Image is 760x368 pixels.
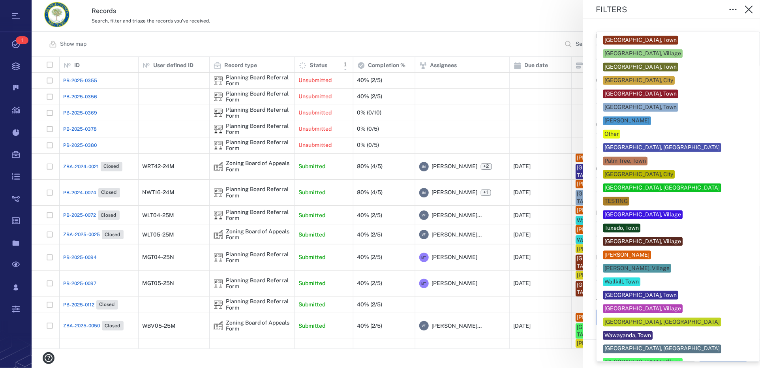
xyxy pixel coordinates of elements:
div: [GEOGRAPHIC_DATA], Town [604,291,677,299]
div: [GEOGRAPHIC_DATA], Town [604,103,677,111]
div: Wawayanda, Town [604,332,651,340]
div: Tuxedo, Town [604,224,639,232]
div: [PERSON_NAME] [604,251,649,259]
div: [GEOGRAPHIC_DATA], Village [604,359,681,366]
div: [PERSON_NAME] [604,117,649,125]
div: [GEOGRAPHIC_DATA], Village [604,211,681,219]
div: [GEOGRAPHIC_DATA], [GEOGRAPHIC_DATA] [604,345,720,353]
div: [GEOGRAPHIC_DATA], City [604,77,673,84]
div: [GEOGRAPHIC_DATA], [GEOGRAPHIC_DATA] [604,184,720,192]
div: TESTING [604,197,628,205]
div: [GEOGRAPHIC_DATA], Town [604,90,677,98]
span: Help [18,6,34,13]
div: [GEOGRAPHIC_DATA], Village [604,238,681,246]
div: [GEOGRAPHIC_DATA], Town [604,63,677,71]
div: [GEOGRAPHIC_DATA], Village [604,305,681,313]
div: Other [604,130,619,138]
div: [GEOGRAPHIC_DATA], City [604,171,673,178]
div: [GEOGRAPHIC_DATA], [GEOGRAPHIC_DATA] [604,144,720,152]
div: Palm Tree, Town [604,157,646,165]
div: [GEOGRAPHIC_DATA], Town [604,36,677,44]
div: Wallkill, Town [604,278,639,286]
div: [PERSON_NAME], Village [604,265,670,272]
div: [GEOGRAPHIC_DATA], [GEOGRAPHIC_DATA] [604,318,720,326]
div: [GEOGRAPHIC_DATA], Village [604,50,681,58]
